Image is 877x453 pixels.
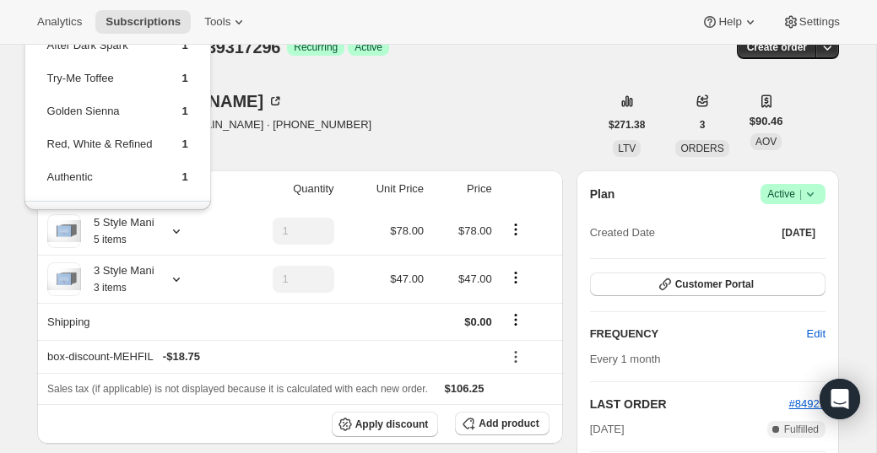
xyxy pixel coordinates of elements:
[390,224,424,237] span: $78.00
[46,102,154,133] td: Golden Sienna
[46,168,154,199] td: Authentic
[355,40,382,54] span: Active
[590,272,826,296] button: Customer Portal
[227,170,338,208] th: Quantity
[479,417,539,430] span: Add product
[680,143,723,154] span: ORDERS
[182,39,188,51] span: 1
[502,220,529,239] button: Product actions
[590,353,661,365] span: Every 1 month
[332,412,439,437] button: Apply discount
[46,69,154,100] td: Try-Me Toffee
[772,10,850,34] button: Settings
[691,10,768,34] button: Help
[784,423,819,436] span: Fulfilled
[27,10,92,34] button: Analytics
[458,224,492,237] span: $78.00
[799,187,802,201] span: |
[737,35,817,59] button: Create order
[294,40,338,54] span: Recurring
[47,383,428,395] span: Sales tax (if applicable) is not displayed because it is calculated with each new order.
[799,15,840,29] span: Settings
[204,15,230,29] span: Tools
[47,348,492,365] div: box-discount-MEHFIL
[598,113,655,137] button: $271.38
[797,321,836,348] button: Edit
[590,186,615,202] h2: Plan
[789,396,826,413] button: #84921
[81,214,154,248] div: 5 Style Mani
[81,262,154,296] div: 3 Style Mani
[590,326,807,342] h2: FREQUENCY
[94,282,127,294] small: 3 items
[78,116,371,133] span: [EMAIL_ADDRESS][DOMAIN_NAME] · [PHONE_NUMBER]
[718,15,741,29] span: Help
[182,138,188,150] span: 1
[37,15,82,29] span: Analytics
[339,170,430,208] th: Unit Price
[182,105,188,117] span: 1
[618,143,636,154] span: LTV
[820,379,860,419] div: Open Intercom Messenger
[445,382,485,395] span: $106.25
[182,72,188,84] span: 1
[458,272,492,285] span: $47.00
[46,36,154,67] td: After Dark Spark
[455,412,549,435] button: Add product
[700,118,706,132] span: 3
[502,268,529,287] button: Product actions
[807,326,826,342] span: Edit
[194,10,257,34] button: Tools
[46,135,154,166] td: Red, White & Refined
[755,136,777,148] span: AOV
[771,221,826,245] button: [DATE]
[94,234,127,245] small: 5 items
[37,303,227,340] th: Shipping
[390,272,424,285] span: $47.00
[429,170,497,208] th: Price
[355,418,429,431] span: Apply discount
[782,226,815,240] span: [DATE]
[590,421,625,438] span: [DATE]
[690,113,716,137] button: 3
[590,396,789,413] h2: LAST ORDER
[106,15,181,29] span: Subscriptions
[502,310,529,329] button: Shipping actions
[750,113,783,130] span: $90.46
[675,278,754,291] span: Customer Portal
[163,348,200,365] span: - $18.75
[95,10,191,34] button: Subscriptions
[464,315,492,328] span: $0.00
[767,186,819,202] span: Active
[182,170,188,183] span: 1
[609,118,645,132] span: $271.38
[590,224,655,241] span: Created Date
[747,40,807,54] span: Create order
[789,397,826,410] a: #84921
